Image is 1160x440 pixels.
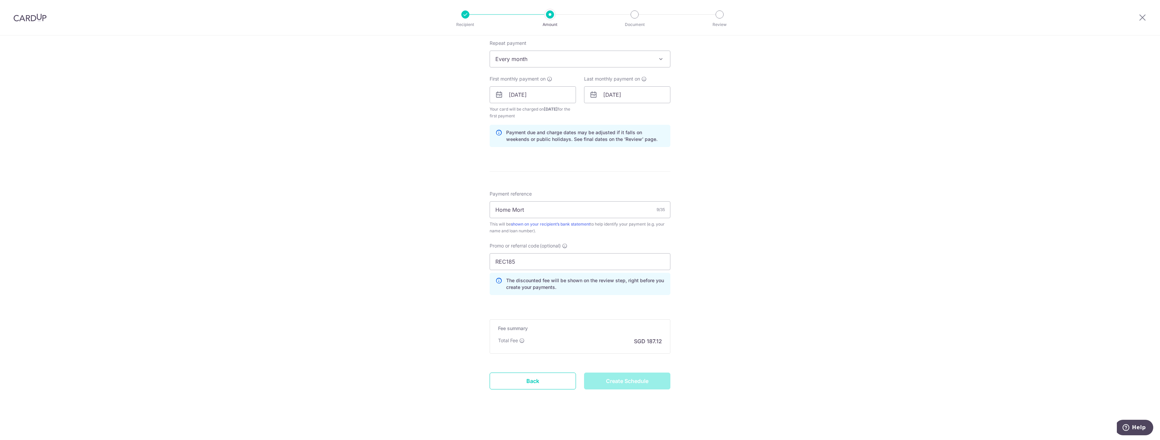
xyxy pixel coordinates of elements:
[490,190,532,197] span: Payment reference
[584,76,640,82] span: Last monthly payment on
[490,76,546,82] span: First monthly payment on
[506,277,665,291] p: The discounted fee will be shown on the review step, right before you create your payments.
[490,40,526,47] label: Repeat payment
[657,206,665,213] div: 9/35
[13,13,47,22] img: CardUp
[490,106,576,119] span: Your card will be charged on
[498,337,518,344] p: Total Fee
[540,242,561,249] span: (optional)
[490,51,670,67] span: Every month
[511,222,590,227] a: shown on your recipient’s bank statement
[490,86,576,103] input: DD / MM / YYYY
[498,325,662,332] h5: Fee summary
[490,221,670,234] div: This will be to help identify your payment (e.g. your name and loan number).
[634,337,662,345] p: SGD 187.12
[490,373,576,389] a: Back
[610,21,660,28] p: Document
[490,242,539,249] span: Promo or referral code
[584,86,670,103] input: DD / MM / YYYY
[506,129,665,143] p: Payment due and charge dates may be adjusted if it falls on weekends or public holidays. See fina...
[1117,420,1153,437] iframe: Opens a widget where you can find more information
[490,51,670,67] span: Every month
[440,21,490,28] p: Recipient
[544,107,558,112] span: [DATE]
[695,21,745,28] p: Review
[525,21,575,28] p: Amount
